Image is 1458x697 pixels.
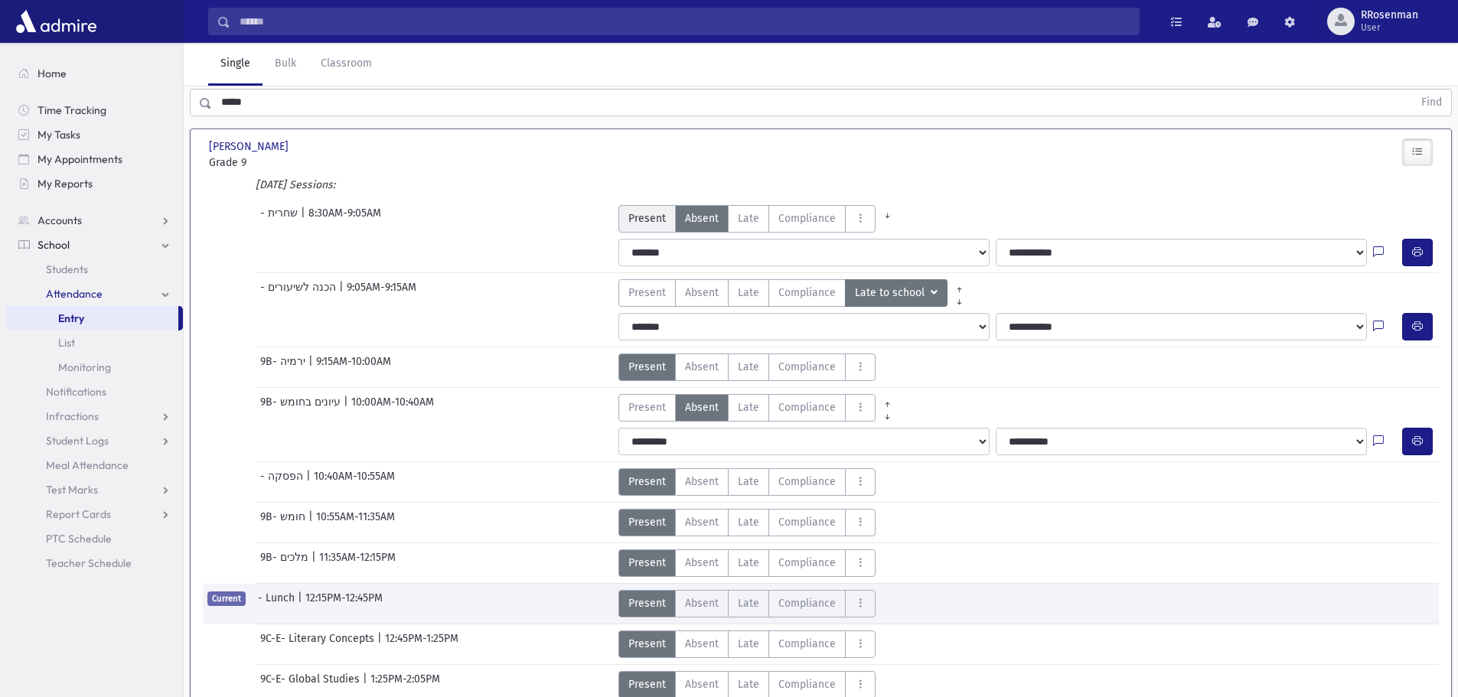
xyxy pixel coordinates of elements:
span: Present [628,474,666,490]
span: Late to school [855,285,928,301]
a: Entry [6,306,178,331]
span: - הכנה לשיעורים [260,279,339,307]
span: Present [628,285,666,301]
span: User [1361,21,1418,34]
span: Compliance [778,359,836,375]
span: Absent [685,636,719,652]
a: Students [6,257,183,282]
span: | [308,509,316,536]
span: Present [628,514,666,530]
span: 10:40AM-10:55AM [314,468,395,496]
span: | [339,279,347,307]
a: Attendance [6,282,183,306]
span: Absent [685,399,719,415]
span: My Appointments [38,152,122,166]
span: Entry [58,311,84,325]
span: Late [738,285,759,301]
span: 10:55AM-11:35AM [316,509,395,536]
span: Present [628,359,666,375]
span: | [308,353,316,381]
span: | [377,630,385,658]
span: Compliance [778,285,836,301]
span: Late [738,210,759,226]
a: Student Logs [6,428,183,453]
div: AttTypes [618,205,899,233]
a: Accounts [6,208,183,233]
span: | [301,205,308,233]
a: PTC Schedule [6,526,183,551]
span: Present [628,399,666,415]
span: Late [738,636,759,652]
div: AttTypes [618,630,876,658]
input: Search [230,8,1139,35]
span: Compliance [778,474,836,490]
a: Monitoring [6,355,183,379]
span: Absent [685,595,719,611]
span: Present [628,595,666,611]
a: Report Cards [6,502,183,526]
a: Infractions [6,404,183,428]
a: Single [208,43,263,86]
span: 10:00AM-10:40AM [351,394,434,422]
img: AdmirePro [12,6,100,37]
span: Grade 9 [209,155,400,171]
a: My Tasks [6,122,183,147]
button: Late to school [845,279,948,307]
span: My Reports [38,177,93,191]
span: Absent [685,514,719,530]
span: Infractions [46,409,99,423]
a: My Appointments [6,147,183,171]
span: Absent [685,676,719,692]
span: 9C-E- Literary Concepts [260,630,377,658]
span: Compliance [778,595,836,611]
span: 9B- חומש [260,509,308,536]
span: Compliance [778,636,836,652]
span: Home [38,67,67,80]
a: Teacher Schedule [6,551,183,575]
span: 9:15AM-10:00AM [316,353,391,381]
span: Late [738,359,759,375]
span: Accounts [38,213,82,227]
div: AttTypes [618,279,971,307]
span: Current [207,591,246,606]
span: Absent [685,555,719,571]
span: Absent [685,210,719,226]
div: AttTypes [618,590,876,617]
a: Meal Attendance [6,453,183,477]
span: - Lunch [258,590,298,617]
a: Test Marks [6,477,183,502]
a: Classroom [308,43,384,86]
div: AttTypes [618,468,876,496]
button: Find [1412,90,1451,116]
span: Monitoring [58,360,111,374]
span: Compliance [778,555,836,571]
span: Present [628,676,666,692]
span: Attendance [46,287,103,301]
span: My Tasks [38,128,80,142]
span: 12:45PM-1:25PM [385,630,458,658]
span: Late [738,474,759,490]
a: Home [6,61,183,86]
span: 9:05AM-9:15AM [347,279,416,307]
span: 9B- עיונים בחומש [260,394,344,422]
span: Late [738,555,759,571]
span: PTC Schedule [46,532,112,546]
a: Notifications [6,379,183,404]
span: RRosenman [1361,9,1418,21]
span: Absent [685,285,719,301]
span: - הפסקה [260,468,306,496]
i: [DATE] Sessions: [256,178,335,191]
div: AttTypes [618,509,876,536]
span: | [306,468,314,496]
span: Compliance [778,210,836,226]
span: 8:30AM-9:05AM [308,205,381,233]
span: Late [738,595,759,611]
span: Compliance [778,399,836,415]
span: Present [628,636,666,652]
span: List [58,336,75,350]
span: 9B- ירמיה [260,353,308,381]
span: 11:35AM-12:15PM [319,549,396,577]
a: My Reports [6,171,183,196]
span: Student Logs [46,434,109,448]
span: | [311,549,319,577]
